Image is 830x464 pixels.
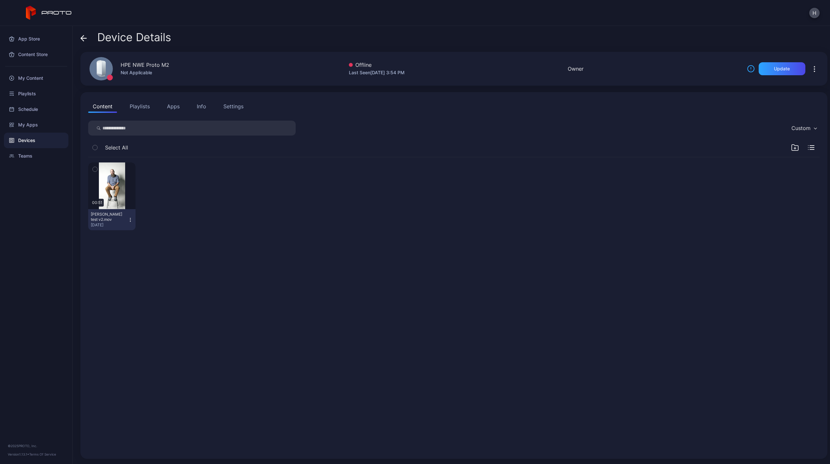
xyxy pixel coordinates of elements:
div: Offline [349,61,405,69]
a: Devices [4,133,68,148]
div: Settings [223,102,243,110]
button: Playlists [125,100,154,113]
button: H [809,8,820,18]
span: Version 1.13.1 • [8,452,29,456]
span: Select All [105,144,128,151]
a: My Content [4,70,68,86]
div: HPE NWE Proto M2 [121,61,169,69]
button: [PERSON_NAME] test v2.mov[DATE] [88,209,136,230]
button: Update [759,62,805,75]
a: Playlists [4,86,68,101]
div: Update [774,66,790,71]
a: Content Store [4,47,68,62]
span: Device Details [97,31,171,43]
div: Daniel test v2.mov [91,212,126,222]
div: Last Seen [DATE] 3:54 PM [349,69,405,77]
div: Custom [791,125,811,131]
button: Settings [219,100,248,113]
div: [DATE] [91,222,128,228]
button: Info [192,100,211,113]
a: Teams [4,148,68,164]
div: Info [197,102,206,110]
button: Apps [162,100,184,113]
div: © 2025 PROTO, Inc. [8,443,65,448]
button: Custom [788,121,820,136]
a: Schedule [4,101,68,117]
div: Owner [568,65,584,73]
div: Not Applicable [121,69,169,77]
a: Terms Of Service [29,452,56,456]
a: My Apps [4,117,68,133]
a: App Store [4,31,68,47]
button: Content [88,100,117,113]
